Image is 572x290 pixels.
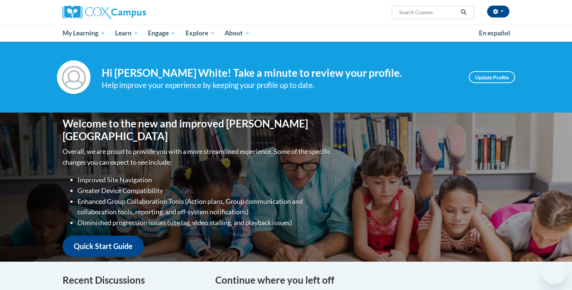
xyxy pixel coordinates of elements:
[77,174,333,185] li: Improved Site Navigation
[57,60,90,94] img: Profile Image
[63,273,204,287] h4: Recent Discussions
[479,29,510,37] span: En español
[63,146,333,168] p: Overall, we are proud to provide you with a more streamlined experience. Some of the specific cha...
[77,196,333,218] li: Enhanced Group Collaboration Tools (Action plans, Group communication and collaboration tools, re...
[185,29,215,38] span: Explore
[225,29,250,38] span: About
[458,8,469,17] button: Search
[102,79,458,91] div: Help improve your experience by keeping your profile up to date.
[63,236,144,257] a: Quick Start Guide
[77,217,333,228] li: Diminished progression issues (site lag, video stalling, and playback issues)
[542,260,566,284] iframe: Button to launch messaging window
[487,6,509,18] button: Account Settings
[110,25,143,42] a: Learn
[115,29,139,38] span: Learn
[63,6,146,19] img: Cox Campus
[398,8,458,17] input: Search Courses
[63,29,105,38] span: My Learning
[51,25,521,42] div: Main menu
[220,25,255,42] a: About
[77,185,333,196] li: Greater Device Compatibility
[63,117,333,142] h1: Welcome to the new and improved [PERSON_NAME][GEOGRAPHIC_DATA]
[102,67,458,79] h4: Hi [PERSON_NAME] White! Take a minute to review your profile.
[63,6,204,19] a: Cox Campus
[215,273,509,287] h4: Continue where you left off
[143,25,181,42] a: Engage
[148,29,176,38] span: Engage
[58,25,110,42] a: My Learning
[474,25,515,41] a: En español
[181,25,220,42] a: Explore
[469,71,515,83] a: Update Profile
